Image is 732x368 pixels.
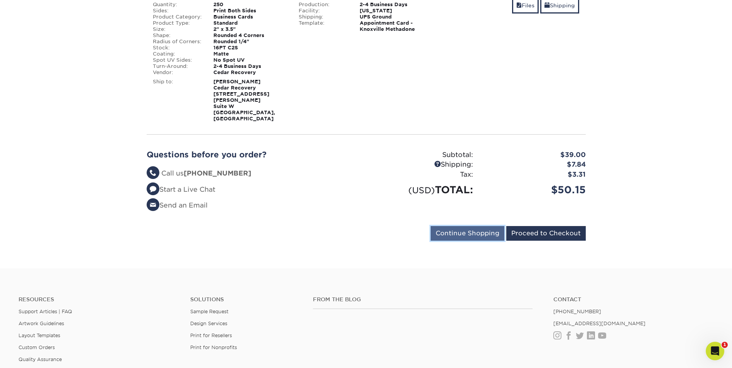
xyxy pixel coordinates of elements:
div: Shipping: [366,160,479,170]
div: Template: [293,20,354,32]
div: Rounded 4 Corners [208,32,293,39]
li: Call us [147,169,360,179]
span: files [516,2,522,8]
div: Radius of Corners: [147,39,208,45]
div: Size: [147,26,208,32]
a: Send an Email [147,201,208,209]
input: Proceed to Checkout [506,226,586,241]
a: Support Articles | FAQ [19,309,72,314]
div: Coating: [147,51,208,57]
a: Start a Live Chat [147,186,215,193]
div: 2-4 Business Days [208,63,293,69]
iframe: Google Customer Reviews [2,344,66,365]
div: $3.31 [479,170,592,180]
div: Tax: [366,170,479,180]
h4: Resources [19,296,179,303]
a: Design Services [190,321,227,326]
div: 2" x 3.5" [208,26,293,32]
div: Product Category: [147,14,208,20]
div: [US_STATE] [354,8,439,14]
div: Shape: [147,32,208,39]
div: TOTAL: [366,182,479,197]
a: Print for Resellers [190,333,232,338]
a: Print for Nonprofits [190,344,237,350]
div: $39.00 [479,150,592,160]
span: shipping [544,2,550,8]
div: Business Cards [208,14,293,20]
h4: From the Blog [313,296,533,303]
div: Rounded 1/4" [208,39,293,45]
div: UPS Ground [354,14,439,20]
div: Sides: [147,8,208,14]
div: $7.84 [479,160,592,170]
div: Stock: [147,45,208,51]
div: Vendor: [147,69,208,76]
a: Artwork Guidelines [19,321,64,326]
small: (USD) [408,185,435,195]
div: No Spot UV [208,57,293,63]
strong: [PHONE_NUMBER] [184,169,251,177]
div: Facility: [293,8,354,14]
div: Product Type: [147,20,208,26]
div: Production: [293,2,354,8]
input: Continue Shopping [431,226,504,241]
div: Spot UV Sides: [147,57,208,63]
div: Appointment Card - Knoxville Methadone [354,20,439,32]
div: Turn-Around: [147,63,208,69]
div: Matte [208,51,293,57]
a: Layout Templates [19,333,60,338]
div: Cedar Recovery [208,69,293,76]
div: 2-4 Business Days [354,2,439,8]
div: Subtotal: [366,150,479,160]
iframe: Intercom live chat [706,342,724,360]
h2: Questions before you order? [147,150,360,159]
span: 1 [722,342,728,348]
h4: Solutions [190,296,301,303]
div: $50.15 [479,182,592,197]
a: Contact [553,296,713,303]
div: 250 [208,2,293,8]
a: [PHONE_NUMBER] [553,309,601,314]
a: Sample Request [190,309,228,314]
a: [EMAIL_ADDRESS][DOMAIN_NAME] [553,321,646,326]
div: Print Both Sides [208,8,293,14]
div: Quantity: [147,2,208,8]
div: 16PT C2S [208,45,293,51]
div: Ship to: [147,79,208,122]
div: Shipping: [293,14,354,20]
div: Standard [208,20,293,26]
strong: [PERSON_NAME] Cedar Recovery [STREET_ADDRESS][PERSON_NAME] Suite W [GEOGRAPHIC_DATA], [GEOGRAPHIC... [213,79,275,122]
